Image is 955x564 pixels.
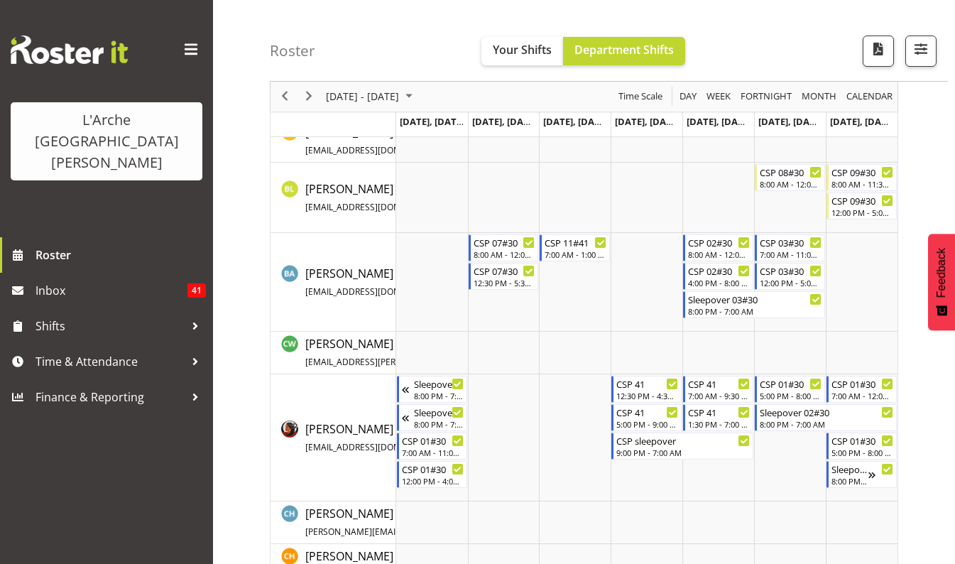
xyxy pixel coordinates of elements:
[616,418,678,430] div: 5:00 PM - 9:00 PM
[760,277,822,288] div: 12:00 PM - 5:00 PM
[574,42,674,58] span: Department Shifts
[688,305,822,317] div: 8:00 PM - 7:00 AM
[305,180,503,215] a: [PERSON_NAME][EMAIL_ADDRESS][DOMAIN_NAME]
[688,405,750,419] div: CSP 41
[36,386,185,408] span: Finance & Reporting
[321,82,421,112] div: August 04 - 10, 2025
[826,164,897,191] div: Benny Liew"s event - CSP 09#30 Begin From Sunday, August 10, 2025 at 8:00:00 AM GMT+12:00 Ends At...
[305,266,503,298] span: [PERSON_NAME]
[760,376,822,391] div: CSP 01#30
[305,124,503,157] span: [PERSON_NAME]
[800,88,839,106] button: Timeline Month
[615,115,680,128] span: [DATE], [DATE]
[760,405,893,419] div: Sleepover 02#30
[688,264,750,278] div: CSP 02#30
[271,120,396,163] td: Ben Hammond resource
[36,315,185,337] span: Shifts
[469,263,539,290] div: Bibi Ali"s event - CSP 07#30 Begin From Tuesday, August 5, 2025 at 12:30:00 PM GMT+12:00 Ends At ...
[616,88,665,106] button: Time Scale
[704,88,733,106] button: Timeline Week
[831,433,893,448] div: CSP 01#30
[402,447,464,458] div: 7:00 AM - 11:00 AM
[271,332,396,374] td: Caitlin Wood resource
[305,335,575,369] a: [PERSON_NAME][EMAIL_ADDRESS][PERSON_NAME][DOMAIN_NAME]
[36,351,185,372] span: Time & Attendance
[678,88,698,106] span: Day
[831,376,893,391] div: CSP 01#30
[271,374,396,501] td: Cherri Waata Vale resource
[677,88,699,106] button: Timeline Day
[755,164,825,191] div: Benny Liew"s event - CSP 08#30 Begin From Saturday, August 9, 2025 at 8:00:00 AM GMT+12:00 Ends A...
[831,447,893,458] div: 5:00 PM - 8:00 PM
[611,404,682,431] div: Cherri Waata Vale"s event - CSP 41 Begin From Thursday, August 7, 2025 at 5:00:00 PM GMT+12:00 En...
[540,234,610,261] div: Bibi Ali"s event - CSP 11#41 Begin From Wednesday, August 6, 2025 at 7:00:00 AM GMT+12:00 Ends At...
[755,376,825,403] div: Cherri Waata Vale"s event - CSP 01#30 Begin From Saturday, August 9, 2025 at 5:00:00 PM GMT+12:00...
[683,404,753,431] div: Cherri Waata Vale"s event - CSP 41 Begin From Friday, August 8, 2025 at 1:30:00 PM GMT+12:00 Ends...
[305,201,447,213] span: [EMAIL_ADDRESS][DOMAIN_NAME]
[305,144,447,156] span: [EMAIL_ADDRESS][DOMAIN_NAME]
[687,115,751,128] span: [DATE], [DATE]
[844,88,895,106] button: Month
[400,115,464,128] span: [DATE], [DATE]
[273,82,297,112] div: previous period
[271,163,396,233] td: Benny Liew resource
[402,433,464,448] div: CSP 01#30
[760,264,822,278] div: CSP 03#30
[830,115,895,128] span: [DATE], [DATE]
[928,234,955,330] button: Feedback - Show survey
[755,263,825,290] div: Bibi Ali"s event - CSP 03#30 Begin From Saturday, August 9, 2025 at 12:00:00 PM GMT+12:00 Ends At...
[688,249,750,260] div: 8:00 AM - 12:00 PM
[826,461,897,488] div: Cherri Waata Vale"s event - Sleepover 02#30 Begin From Sunday, August 10, 2025 at 8:00:00 PM GMT+...
[616,390,678,401] div: 12:30 PM - 4:30 PM
[270,43,315,59] h4: Roster
[831,178,893,190] div: 8:00 AM - 11:30 AM
[474,277,535,288] div: 12:30 PM - 5:30 PM
[831,475,868,487] div: 8:00 PM - 7:00 AM
[616,447,750,458] div: 9:00 PM - 7:00 AM
[760,178,822,190] div: 8:00 AM - 12:00 PM
[271,233,396,332] td: Bibi Ali resource
[683,263,753,290] div: Bibi Ali"s event - CSP 02#30 Begin From Friday, August 8, 2025 at 4:00:00 PM GMT+12:00 Ends At Fr...
[738,88,795,106] button: Fortnight
[545,235,606,249] div: CSP 11#41
[300,88,319,106] button: Next
[305,421,503,454] span: [PERSON_NAME] Waata Vale
[755,234,825,261] div: Bibi Ali"s event - CSP 03#30 Begin From Saturday, August 9, 2025 at 7:00:00 AM GMT+12:00 Ends At ...
[688,390,750,401] div: 7:00 AM - 9:30 AM
[683,234,753,261] div: Bibi Ali"s event - CSP 02#30 Begin From Friday, August 8, 2025 at 8:00:00 AM GMT+12:00 Ends At Fr...
[305,336,575,369] span: [PERSON_NAME]
[414,390,464,401] div: 8:00 PM - 7:00 AM
[688,277,750,288] div: 4:00 PM - 8:00 PM
[414,376,464,391] div: Sleepover 02#30
[688,418,750,430] div: 1:30 PM - 7:00 PM
[402,462,464,476] div: CSP 01#30
[616,405,678,419] div: CSP 41
[481,37,563,65] button: Your Shifts
[905,36,937,67] button: Filter Shifts
[545,249,606,260] div: 7:00 AM - 1:00 PM
[831,193,893,207] div: CSP 09#30
[760,249,822,260] div: 7:00 AM - 11:00 AM
[493,42,552,58] span: Your Shifts
[683,376,753,403] div: Cherri Waata Vale"s event - CSP 41 Begin From Friday, August 8, 2025 at 7:00:00 AM GMT+12:00 Ends...
[11,36,128,64] img: Rosterit website logo
[305,506,575,538] span: [PERSON_NAME]
[760,418,893,430] div: 8:00 PM - 7:00 AM
[616,433,750,448] div: CSP sleepover
[688,235,750,249] div: CSP 02#30
[305,356,513,368] span: [EMAIL_ADDRESS][PERSON_NAME][DOMAIN_NAME]
[935,248,948,298] span: Feedback
[25,109,188,173] div: L'Arche [GEOGRAPHIC_DATA][PERSON_NAME]
[800,88,838,106] span: Month
[474,264,535,278] div: CSP 07#30
[324,88,419,106] button: August 2025
[305,181,503,214] span: [PERSON_NAME]
[543,115,608,128] span: [DATE], [DATE]
[36,244,206,266] span: Roster
[472,115,537,128] span: [DATE], [DATE]
[831,207,893,218] div: 12:00 PM - 5:00 PM
[474,235,535,249] div: CSP 07#30
[297,82,321,112] div: next period
[275,88,295,106] button: Previous
[863,36,894,67] button: Download a PDF of the roster according to the set date range.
